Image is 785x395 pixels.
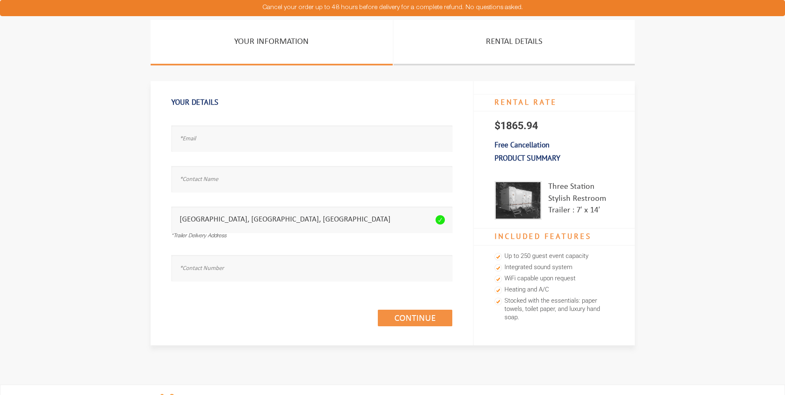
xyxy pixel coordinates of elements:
[171,233,452,241] div: *Trailer Delivery Address
[495,296,614,323] li: Stocked with the essentials: paper towels, toilet paper, and luxury hand soap.
[151,20,393,65] a: Your Information
[495,251,614,262] li: Up to 250 guest event capacity
[474,111,635,140] p: $1865.94
[171,125,452,152] input: *Email
[171,207,452,233] input: *Trailer Delivery Address
[548,181,614,220] div: Three Station Stylish Restroom Trailer : 7′ x 14′
[171,166,452,192] input: *Contact Name
[752,362,785,395] button: Live Chat
[394,20,635,65] a: Rental Details
[495,140,550,149] b: Free Cancellation
[171,255,452,281] input: *Contact Number
[378,310,452,326] a: Continue
[495,284,614,296] li: Heating and A/C
[495,262,614,273] li: Integrated sound system
[495,273,614,284] li: WiFi capable upon request
[474,94,635,111] h4: RENTAL RATE
[474,149,635,167] h3: Product Summary
[171,94,452,111] h1: Your Details
[474,228,635,246] h4: Included Features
